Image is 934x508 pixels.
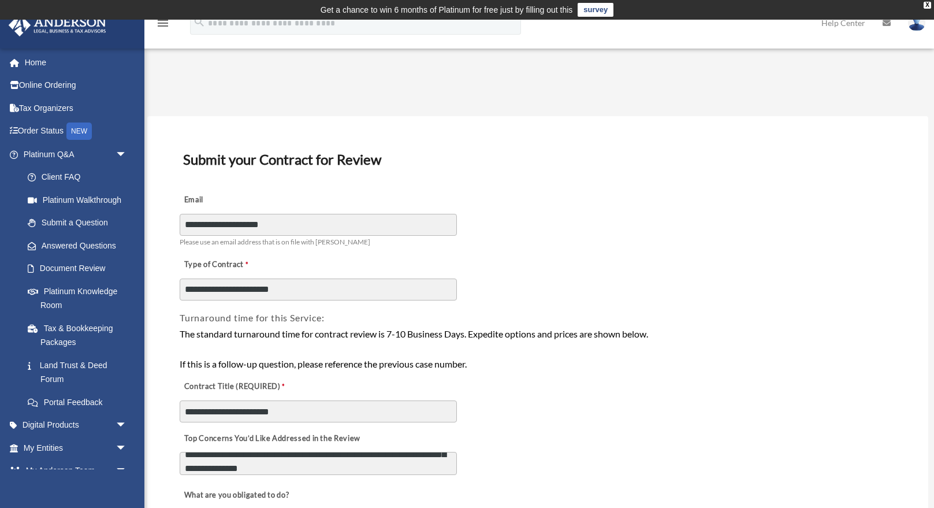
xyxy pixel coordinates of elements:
[116,414,139,437] span: arrow_drop_down
[924,2,931,9] div: close
[5,14,110,36] img: Anderson Advisors Platinum Portal
[16,212,144,235] a: Submit a Question
[156,16,170,30] i: menu
[16,354,144,391] a: Land Trust & Deed Forum
[180,257,295,273] label: Type of Contract
[8,120,144,143] a: Order StatusNEW
[8,143,144,166] a: Platinum Q&Aarrow_drop_down
[578,3,613,17] a: survey
[193,16,206,28] i: search
[178,147,897,172] h3: Submit your Contract for Review
[180,327,896,371] div: The standard turnaround time for contract review is 7-10 Business Days. Expedite options and pric...
[16,166,144,189] a: Client FAQ
[8,97,144,120] a: Tax Organizers
[180,488,295,504] label: What are you obligated to do?
[66,123,92,140] div: NEW
[16,317,144,354] a: Tax & Bookkeeping Packages
[116,436,139,460] span: arrow_drop_down
[8,436,144,459] a: My Entitiesarrow_drop_down
[116,459,139,483] span: arrow_drop_down
[16,234,144,257] a: Answered Questions
[156,20,170,30] a: menu
[16,188,144,212] a: Platinum Walkthrough
[180,312,324,323] span: Turnaround time for this Service:
[908,14,925,31] img: User Pic
[16,257,139,280] a: Document Review
[8,459,144,483] a: My Anderson Teamarrow_drop_down
[180,192,295,208] label: Email
[116,143,139,166] span: arrow_drop_down
[180,238,370,246] span: Please use an email address that is on file with [PERSON_NAME]
[8,414,144,437] a: Digital Productsarrow_drop_down
[180,379,295,395] label: Contract Title (REQUIRED)
[16,280,144,317] a: Platinum Knowledge Room
[8,74,144,97] a: Online Ordering
[16,391,144,414] a: Portal Feedback
[8,51,144,74] a: Home
[321,3,573,17] div: Get a chance to win 6 months of Platinum for free just by filling out this
[180,431,363,447] label: Top Concerns You’d Like Addressed in the Review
